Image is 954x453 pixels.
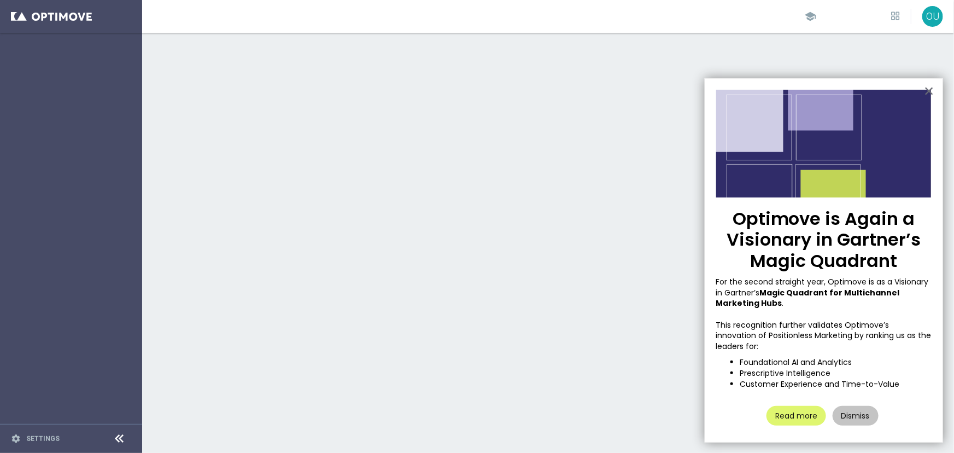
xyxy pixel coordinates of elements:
[716,320,932,352] p: This recognition further validates Optimove’s innovation of Positionless Marketing by ranking us ...
[740,379,932,390] li: Customer Experience and Time-to-Value
[833,406,879,426] button: Dismiss
[716,287,902,309] strong: Magic Quadrant for Multichannel Marketing Hubs
[782,298,784,309] span: .
[716,208,932,271] p: Optimove is Again a Visionary in Gartner’s Magic Quadrant
[804,10,816,22] span: school
[740,368,932,379] li: Prescriptive Intelligence
[716,276,931,298] span: For the second straight year, Optimove is as a Visionary in Gartner’s
[11,434,21,444] i: settings
[740,357,932,368] li: Foundational AI and Analytics
[924,82,934,100] button: Close
[922,6,943,27] div: OU
[766,406,826,426] button: Read more
[26,435,60,442] a: Settings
